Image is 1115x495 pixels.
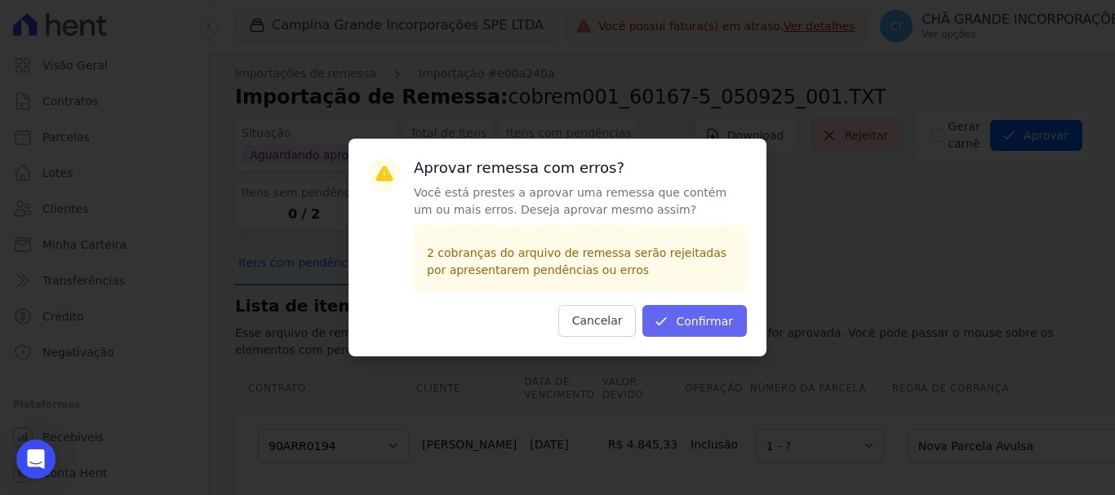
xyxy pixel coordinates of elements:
div: Open Intercom Messenger [16,440,56,479]
p: 2 cobranças do arquivo de remessa serão rejeitadas por apresentarem pendências ou erros [427,245,734,279]
button: Confirmar [642,305,747,337]
button: Cancelar [558,305,637,337]
h3: Aprovar remessa com erros? [414,158,747,178]
p: Você está prestes a aprovar uma remessa que contém um ou mais erros. Deseja aprovar mesmo assim? [414,184,747,219]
